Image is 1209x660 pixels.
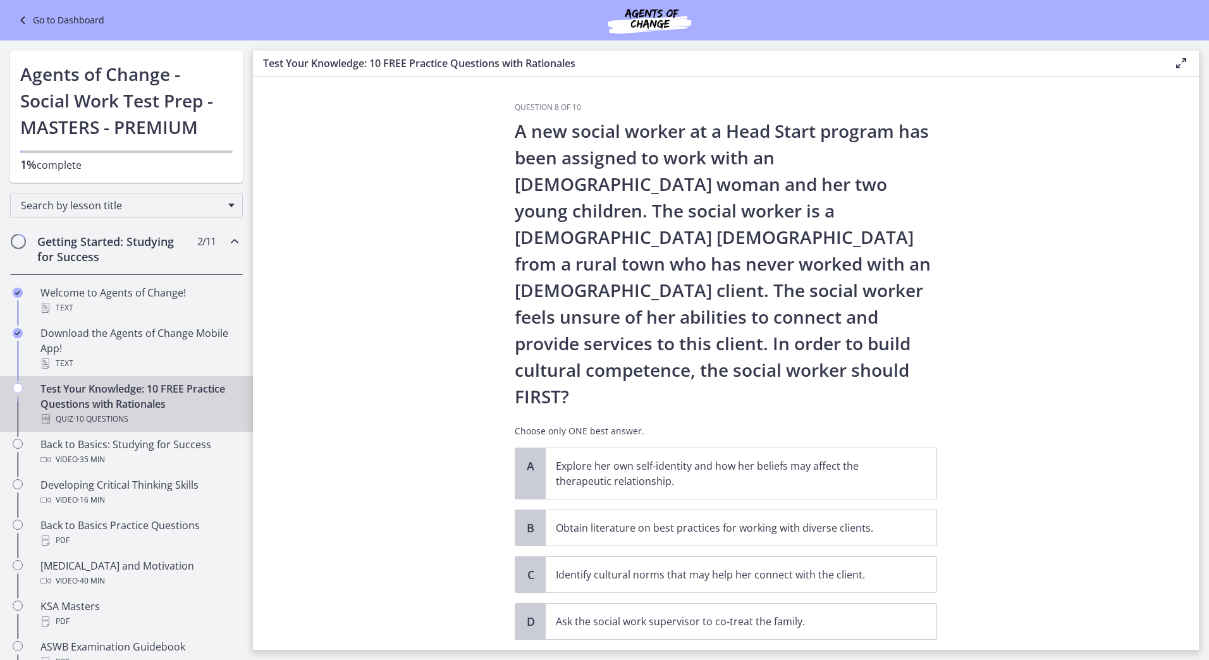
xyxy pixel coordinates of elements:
h1: Agents of Change - Social Work Test Prep - MASTERS - PREMIUM [20,61,233,140]
div: [MEDICAL_DATA] and Motivation [40,558,238,589]
span: 2 / 11 [197,234,216,249]
div: PDF [40,533,238,548]
span: · 35 min [78,452,105,467]
span: · 16 min [78,492,105,508]
i: Completed [13,328,23,338]
p: A new social worker at a Head Start program has been assigned to work with an [DEMOGRAPHIC_DATA] ... [515,118,937,410]
div: Welcome to Agents of Change! [40,285,238,315]
span: · 10 Questions [73,412,128,427]
div: Text [40,356,238,371]
i: Completed [13,288,23,298]
p: Explore her own self-identity and how her beliefs may affect the therapeutic relationship. [556,458,901,489]
div: Download the Agents of Change Mobile App! [40,326,238,371]
div: Text [40,300,238,315]
span: A [523,458,538,474]
div: PDF [40,614,238,629]
p: complete [20,157,233,173]
div: Test Your Knowledge: 10 FREE Practice Questions with Rationales [40,381,238,427]
span: 1% [20,157,37,172]
p: Obtain literature on best practices for working with diverse clients. [556,520,901,535]
div: Back to Basics Practice Questions [40,518,238,548]
div: Search by lesson title [10,193,243,218]
span: Search by lesson title [21,199,222,212]
p: Identify cultural norms that may help her connect with the client. [556,567,901,582]
h3: Test Your Knowledge: 10 FREE Practice Questions with Rationales [263,56,1153,71]
h3: Question 8 of 10 [515,102,937,113]
div: Video [40,573,238,589]
span: B [523,520,538,535]
span: C [523,567,538,582]
p: Choose only ONE best answer. [515,425,937,437]
div: Back to Basics: Studying for Success [40,437,238,467]
div: Video [40,492,238,508]
img: Agents of Change Social Work Test Prep [574,5,725,35]
span: · 40 min [78,573,105,589]
a: Go to Dashboard [15,13,104,28]
span: D [523,614,538,629]
div: Developing Critical Thinking Skills [40,477,238,508]
div: Video [40,452,238,467]
div: KSA Masters [40,599,238,629]
p: Ask the social work supervisor to co-treat the family. [556,614,901,629]
div: Quiz [40,412,238,427]
h2: Getting Started: Studying for Success [37,234,192,264]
